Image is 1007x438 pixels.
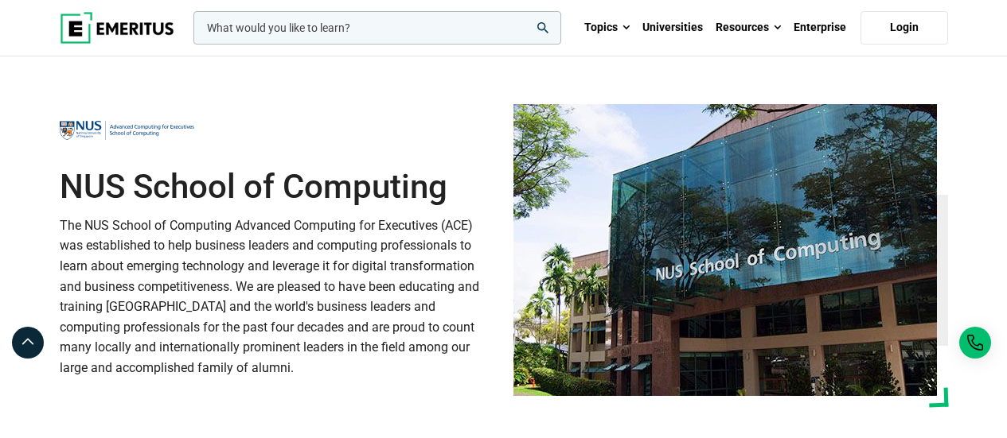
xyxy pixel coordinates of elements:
input: woocommerce-product-search-field-0 [193,11,561,45]
img: NUS School of Computing [513,104,937,396]
a: Login [861,11,948,45]
img: NUS School of Computing [60,113,195,148]
h1: NUS School of Computing [60,167,494,207]
p: The NUS School of Computing Advanced Computing for Executives (ACE) was established to help busin... [60,215,494,378]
